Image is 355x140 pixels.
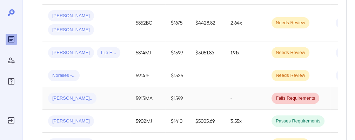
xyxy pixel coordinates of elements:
[165,110,190,133] td: $1410
[6,115,17,126] div: Log Out
[190,5,225,41] td: $4428.82
[6,55,17,66] div: Manage Users
[225,5,266,41] td: 2.64x
[165,41,190,64] td: $1599
[48,118,94,125] span: [PERSON_NAME]
[130,87,165,110] td: 5913MA
[130,110,165,133] td: 5902MJ
[272,20,309,26] span: Needs Review
[130,64,165,87] td: 5914JE
[225,64,266,87] td: -
[6,76,17,87] div: FAQ
[190,41,225,64] td: $3051.86
[272,49,309,56] span: Needs Review
[97,49,120,56] span: Lije E...
[225,87,266,110] td: -
[130,5,165,41] td: 5852BC
[272,95,319,102] span: Fails Requirements
[190,110,225,133] td: $5005.69
[165,5,190,41] td: $1675
[48,27,94,33] span: [PERSON_NAME]
[48,13,94,19] span: [PERSON_NAME]
[225,41,266,64] td: 1.91x
[225,110,266,133] td: 3.55x
[165,64,190,87] td: $1525
[272,118,324,125] span: Passes Requirements
[130,41,165,64] td: 5814MJ
[48,95,96,102] span: [PERSON_NAME]..
[165,87,190,110] td: $1599
[48,72,80,79] span: Norailes -...
[48,49,94,56] span: [PERSON_NAME]
[272,72,309,79] span: Needs Review
[6,34,17,45] div: Reports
